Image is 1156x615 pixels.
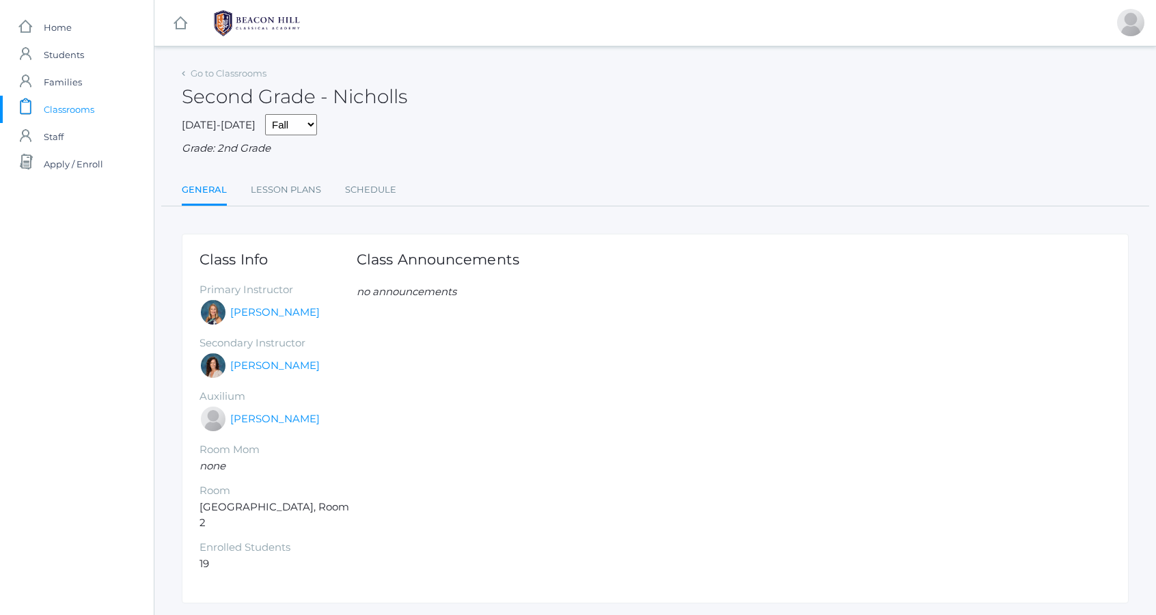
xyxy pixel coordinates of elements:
[206,6,308,40] img: 1_BHCALogos-05.png
[1117,9,1144,36] div: Grace Sun
[199,485,357,497] h5: Room
[199,251,357,572] div: [GEOGRAPHIC_DATA], Room 2
[44,68,82,96] span: Families
[357,285,456,298] em: no announcements
[199,338,357,349] h5: Secondary Instructor
[230,358,320,374] a: [PERSON_NAME]
[44,123,64,150] span: Staff
[199,391,357,402] h5: Auxilium
[182,118,256,131] span: [DATE]-[DATE]
[199,352,227,379] div: Cari Burke
[182,176,227,206] a: General
[182,141,1129,156] div: Grade: 2nd Grade
[191,68,266,79] a: Go to Classrooms
[44,96,94,123] span: Classrooms
[199,251,357,267] h1: Class Info
[199,299,227,326] div: Courtney Nicholls
[199,542,357,553] h5: Enrolled Students
[199,556,357,572] li: 19
[230,305,320,320] a: [PERSON_NAME]
[357,251,519,267] h1: Class Announcements
[251,176,321,204] a: Lesson Plans
[199,405,227,433] div: Sarah Armstrong
[199,284,357,296] h5: Primary Instructor
[44,14,72,41] span: Home
[230,411,320,427] a: [PERSON_NAME]
[182,86,407,107] h2: Second Grade - Nicholls
[345,176,396,204] a: Schedule
[199,459,225,472] em: none
[44,41,84,68] span: Students
[44,150,103,178] span: Apply / Enroll
[199,444,357,456] h5: Room Mom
